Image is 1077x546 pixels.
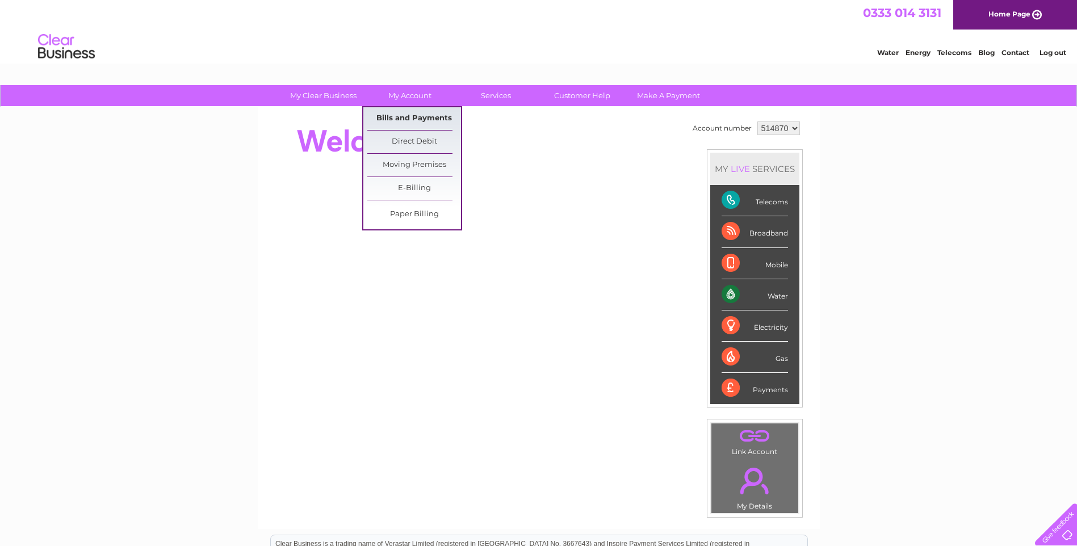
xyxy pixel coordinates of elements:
[367,203,461,226] a: Paper Billing
[276,85,370,106] a: My Clear Business
[714,461,795,501] a: .
[363,85,456,106] a: My Account
[722,248,788,279] div: Mobile
[37,30,95,64] img: logo.png
[690,119,755,138] td: Account number
[711,458,799,514] td: My Details
[722,216,788,247] div: Broadband
[449,85,543,106] a: Services
[1001,48,1029,57] a: Contact
[978,48,995,57] a: Blog
[722,279,788,310] div: Water
[863,6,941,20] a: 0333 014 3131
[722,373,788,404] div: Payments
[535,85,629,106] a: Customer Help
[877,48,899,57] a: Water
[722,342,788,373] div: Gas
[711,423,799,459] td: Link Account
[622,85,715,106] a: Make A Payment
[906,48,931,57] a: Energy
[710,153,799,185] div: MY SERVICES
[367,131,461,153] a: Direct Debit
[714,426,795,446] a: .
[367,107,461,130] a: Bills and Payments
[728,163,752,174] div: LIVE
[937,48,971,57] a: Telecoms
[367,154,461,177] a: Moving Premises
[1040,48,1066,57] a: Log out
[271,6,807,55] div: Clear Business is a trading name of Verastar Limited (registered in [GEOGRAPHIC_DATA] No. 3667643...
[367,177,461,200] a: E-Billing
[722,310,788,342] div: Electricity
[722,185,788,216] div: Telecoms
